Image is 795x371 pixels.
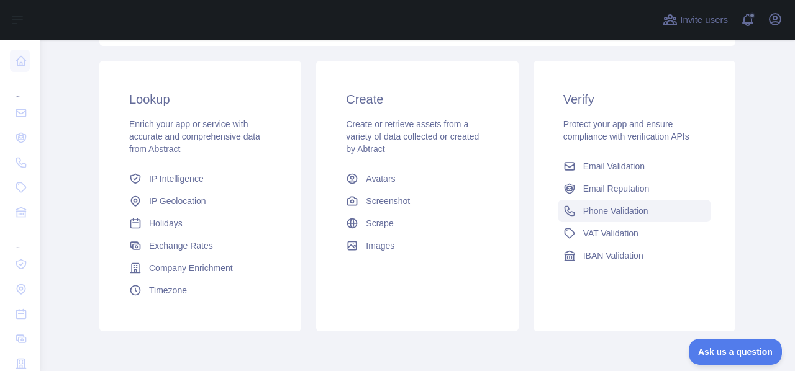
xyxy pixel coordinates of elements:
[366,172,395,185] span: Avatars
[149,172,204,185] span: IP Intelligence
[124,279,276,302] a: Timezone
[583,182,650,195] span: Email Reputation
[563,119,689,141] span: Protect your app and ensure compliance with verification APIs
[680,13,728,27] span: Invite users
[124,235,276,257] a: Exchange Rates
[341,168,493,190] a: Avatars
[558,222,711,244] a: VAT Validation
[583,249,643,262] span: IBAN Validation
[10,74,30,99] div: ...
[346,119,479,154] span: Create or retrieve assets from a variety of data collected or created by Abtract
[341,212,493,235] a: Scrape
[149,217,183,230] span: Holidays
[124,190,276,212] a: IP Geolocation
[689,339,783,365] iframe: Toggle Customer Support
[129,91,271,108] h3: Lookup
[583,227,638,239] span: VAT Validation
[366,195,410,207] span: Screenshot
[558,200,711,222] a: Phone Validation
[149,284,187,297] span: Timezone
[149,262,233,274] span: Company Enrichment
[124,212,276,235] a: Holidays
[341,190,493,212] a: Screenshot
[341,235,493,257] a: Images
[124,257,276,279] a: Company Enrichment
[124,168,276,190] a: IP Intelligence
[563,91,706,108] h3: Verify
[129,119,260,154] span: Enrich your app or service with accurate and comprehensive data from Abstract
[366,239,394,252] span: Images
[583,160,645,172] span: Email Validation
[149,239,213,252] span: Exchange Rates
[660,10,730,30] button: Invite users
[583,205,648,217] span: Phone Validation
[558,155,711,177] a: Email Validation
[346,91,488,108] h3: Create
[558,177,711,200] a: Email Reputation
[366,217,393,230] span: Scrape
[558,244,711,267] a: IBAN Validation
[149,195,206,207] span: IP Geolocation
[10,226,30,251] div: ...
